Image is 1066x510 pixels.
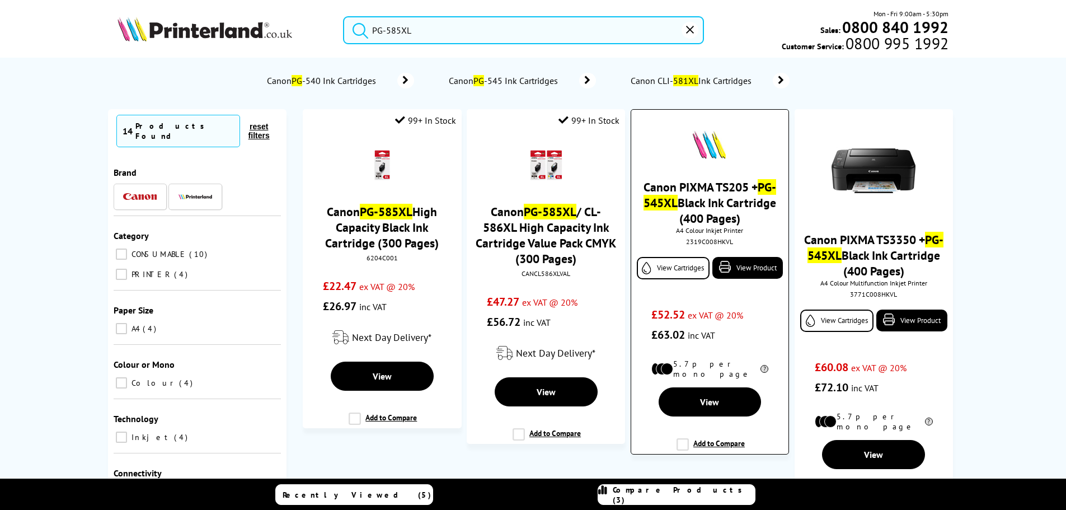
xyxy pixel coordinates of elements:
[822,440,925,469] a: View
[323,299,356,314] span: £26.97
[651,359,768,379] li: 5.7p per mono page
[842,17,948,38] b: 0800 840 1992
[803,290,945,298] div: 3771C008HKVL
[114,167,137,178] span: Brand
[143,324,159,334] span: 4
[349,413,417,434] label: Add to Compare
[689,129,731,160] img: minislashes.png
[292,75,302,86] mark: PG
[876,310,947,331] a: View Product
[800,279,947,287] span: A4 Colour Multifunction Inkjet Printer
[513,428,581,450] label: Add to Compare
[832,129,915,213] img: Canon-TS3350-Front-Small.jpg
[179,194,212,199] img: Printerland
[688,310,743,321] span: ex VAT @ 20%
[487,315,520,329] span: £56.72
[820,25,840,35] span: Sales:
[116,432,127,443] input: Inkjet 4
[782,38,948,52] span: Customer Service:
[522,297,577,308] span: ex VAT @ 20%
[472,338,619,369] div: modal_delivery
[360,204,412,219] mark: PG-585XL
[844,38,948,49] span: 0800 995 1992
[673,75,698,86] mark: 581XL
[807,232,943,263] mark: PG-545XL
[123,125,133,137] span: 14
[116,269,127,280] input: PRINTER 4
[613,485,755,505] span: Compare Products (3)
[448,73,596,88] a: CanonPG-545 Ink Cartridges
[644,179,776,226] a: Canon PIXMA TS205 +PG-545XLBlack Ink Cartridge (400 Pages)
[359,301,387,312] span: inc VAT
[129,432,173,442] span: Inkjet
[129,324,142,334] span: A4
[308,322,455,353] div: modal_delivery
[275,484,433,505] a: Recently Viewed (5)
[323,279,356,293] span: £22.47
[123,193,157,200] img: Canon
[495,377,598,406] a: View
[630,73,790,88] a: Canon CLI-581XLInk Cartridges
[537,386,556,397] span: View
[266,73,414,88] a: CanonPG-540 Ink Cartridges
[527,146,566,185] img: canon-PG-585XL-CL-586XL-bundle-boxes-small.png
[800,310,874,332] a: View Cartridges
[815,411,933,432] li: 5.7p per mono page
[179,378,195,388] span: 4
[815,380,848,395] span: £72.10
[189,249,210,259] span: 10
[129,269,173,279] span: PRINTER
[473,75,484,86] mark: PG
[395,115,456,126] div: 99+ In Stock
[116,249,127,260] input: CONSUMABLE 10
[712,257,783,279] a: View Product
[352,331,431,344] span: Next Day Delivery*
[659,387,761,417] a: View
[129,249,188,259] span: CONSUMABLE
[815,360,848,375] span: £60.08
[174,269,190,279] span: 4
[448,75,563,86] span: Canon -545 Ink Cartridges
[116,323,127,334] input: A4 4
[116,377,127,389] input: Colour 4
[114,413,158,424] span: Technology
[266,75,381,86] span: Canon -540 Ink Cartridges
[331,362,434,391] a: View
[114,359,175,370] span: Colour or Mono
[651,327,685,342] span: £63.02
[475,269,617,278] div: CANCL586XLVAL
[359,281,415,292] span: ex VAT @ 20%
[114,305,153,316] span: Paper Size
[851,362,907,373] span: ex VAT @ 20%
[640,237,780,246] div: 2319C008HKVL
[129,378,178,388] span: Colour
[688,330,715,341] span: inc VAT
[851,382,879,394] span: inc VAT
[630,75,756,86] span: Canon CLI- Ink Cartridges
[637,257,710,279] a: View Cartridges
[487,294,519,309] span: £47.27
[325,204,439,251] a: CanonPG-585XLHigh Capacity Black Ink Cartridge (300 Pages)
[135,121,234,141] div: Products Found
[283,490,431,500] span: Recently Viewed (5)
[118,17,292,41] img: Printerland Logo
[363,146,402,185] img: canon-PG-585XL-black-ink-box-small.png
[174,432,190,442] span: 4
[114,467,162,479] span: Connectivity
[637,226,783,235] span: A4 Colour Inkjet Printer
[311,254,453,262] div: 6204C001
[524,204,576,219] mark: PG-585XL
[598,484,755,505] a: Compare Products (3)
[523,317,551,328] span: inc VAT
[864,449,883,460] span: View
[840,22,948,32] a: 0800 840 1992
[118,17,330,44] a: Printerland Logo
[677,438,745,460] label: Add to Compare
[804,232,943,279] a: Canon PIXMA TS3350 +PG-545XLBlack Ink Cartridge (400 Pages)
[343,16,704,44] input: Sea
[644,179,776,210] mark: PG-545XL
[874,8,948,19] span: Mon - Fri 9:00am - 5:30pm
[476,204,616,266] a: CanonPG-585XL/ CL-586XL High Capacity Ink Cartridge Value Pack CMYK (300 Pages)
[114,230,149,241] span: Category
[700,396,719,408] span: View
